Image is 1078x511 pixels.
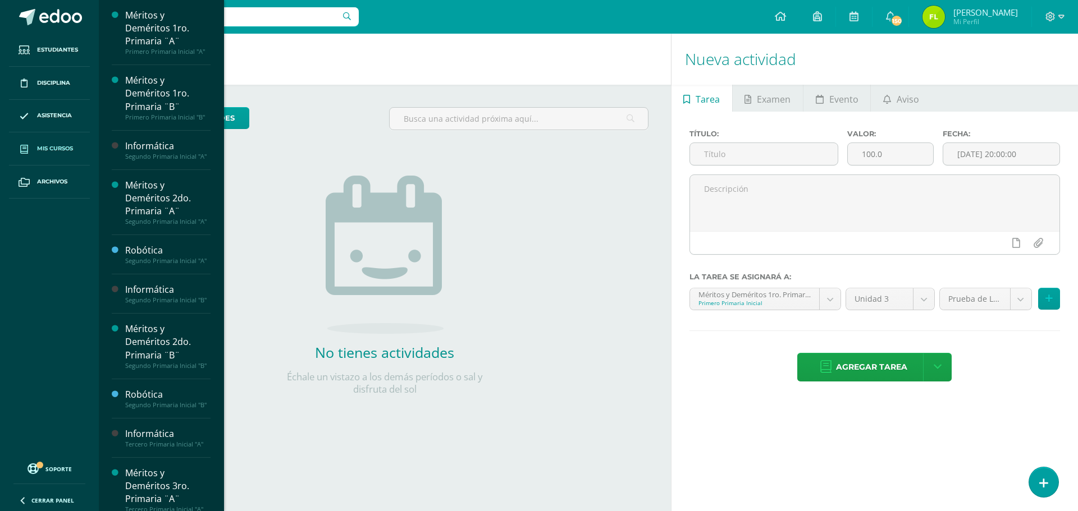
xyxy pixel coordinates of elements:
p: Échale un vistazo a los demás períodos o sal y disfruta del sol [272,371,497,395]
a: Soporte [13,461,85,476]
div: Méritos y Deméritos 1ro. Primaria ¨A¨ 'A' [698,288,811,299]
div: Segundo Primaria Inicial "B" [125,362,211,370]
img: no_activities.png [326,176,444,334]
a: Archivos [9,165,90,199]
span: Soporte [45,465,72,473]
div: Tercero Primaria Inicial "A" [125,440,211,448]
span: Asistencia [37,111,72,120]
div: Méritos y Deméritos 3ro. Primaria ¨A¨ [125,467,211,505]
a: Evento [803,85,870,112]
a: Mis cursos [9,132,90,165]
div: Segundo Primaria Inicial "A" [125,218,211,225]
div: Segundo Primaria Inicial "B" [125,296,211,304]
a: Estudiantes [9,34,90,67]
span: Estudiantes [37,45,78,54]
div: Méritos y Deméritos 2do. Primaria ¨B¨ [125,323,211,361]
div: Segundo Primaria Inicial "A" [125,153,211,160]
a: InformáticaSegundo Primaria Inicial "A" [125,140,211,160]
div: Segundo Primaria Inicial "A" [125,257,211,265]
span: Disciplina [37,79,70,88]
span: Mi Perfil [953,17,1018,26]
a: Méritos y Deméritos 2do. Primaria ¨A¨Segundo Primaria Inicial "A" [125,179,211,225]
span: Prueba de Logro (0.0%) [948,288,1002,310]
span: Unidad 3 [855,288,905,310]
h2: No tienes actividades [272,343,497,362]
a: Tarea [672,85,732,112]
a: Unidad 3 [846,288,934,310]
a: InformáticaTercero Primaria Inicial "A" [125,427,211,448]
div: Primero Primaria Inicial "A" [125,48,211,56]
a: Méritos y Deméritos 1ro. Primaria ¨B¨Primero Primaria Inicial "B" [125,74,211,121]
div: Informática [125,427,211,440]
span: [PERSON_NAME] [953,7,1018,18]
div: Primero Primaria Inicial "B" [125,113,211,121]
div: Méritos y Deméritos 1ro. Primaria ¨B¨ [125,74,211,113]
a: Méritos y Deméritos 1ro. Primaria ¨A¨ 'A'Primero Primaria Inicial [690,288,841,310]
h1: Actividades [112,34,657,85]
a: Méritos y Deméritos 1ro. Primaria ¨A¨Primero Primaria Inicial "A" [125,9,211,56]
input: Busca una actividad próxima aquí... [390,108,647,130]
label: Valor: [847,130,933,138]
a: Prueba de Logro (0.0%) [940,288,1031,310]
div: Primero Primaria Inicial [698,299,811,307]
span: Aviso [897,86,919,113]
input: Puntos máximos [848,143,933,165]
a: Examen [733,85,803,112]
h1: Nueva actividad [685,34,1065,85]
span: Examen [757,86,791,113]
div: Robótica [125,244,211,257]
label: La tarea se asignará a: [689,273,1060,281]
label: Fecha: [943,130,1060,138]
a: Méritos y Deméritos 2do. Primaria ¨B¨Segundo Primaria Inicial "B" [125,323,211,369]
span: Agregar tarea [836,353,907,381]
span: Archivos [37,177,67,186]
input: Busca un usuario... [106,7,359,26]
span: Tarea [696,86,720,113]
div: Robótica [125,388,211,401]
a: Disciplina [9,67,90,100]
div: Segundo Primaria Inicial "B" [125,401,211,409]
span: 150 [890,15,903,27]
span: Cerrar panel [31,496,74,504]
img: 67f4ba1a1e1b57acbf754f856f806d76.png [922,6,945,28]
div: Informática [125,283,211,296]
a: RobóticaSegundo Primaria Inicial "A" [125,244,211,265]
input: Título [690,143,838,165]
input: Fecha de entrega [943,143,1059,165]
span: Mis cursos [37,144,73,153]
a: RobóticaSegundo Primaria Inicial "B" [125,388,211,409]
div: Méritos y Deméritos 1ro. Primaria ¨A¨ [125,9,211,48]
a: InformáticaSegundo Primaria Inicial "B" [125,283,211,304]
a: Asistencia [9,100,90,133]
div: Informática [125,140,211,153]
div: Méritos y Deméritos 2do. Primaria ¨A¨ [125,179,211,218]
label: Título: [689,130,839,138]
a: Aviso [871,85,931,112]
span: Evento [829,86,858,113]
